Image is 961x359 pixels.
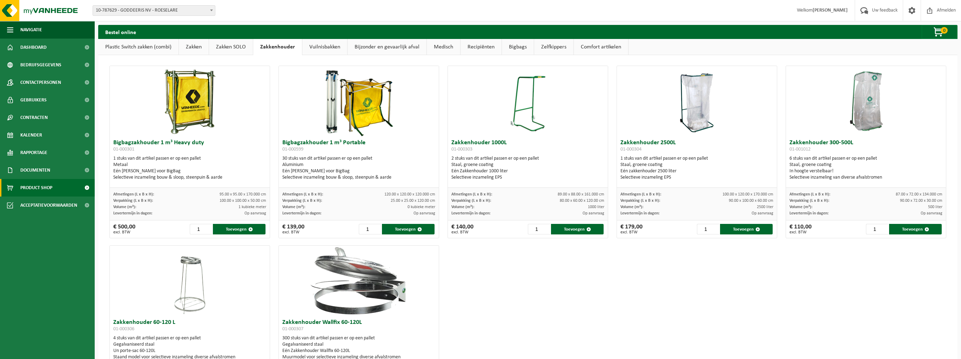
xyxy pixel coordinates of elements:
[451,192,492,197] span: Afmetingen (L x B x H):
[414,211,435,215] span: Op aanvraag
[408,205,435,209] span: 0 kubieke meter
[93,5,215,16] span: 10-787629 - GODDEERIS NV - ROESELARE
[113,326,134,332] span: 01-000306
[789,162,942,168] div: Staal, groene coating
[757,205,773,209] span: 2500 liter
[720,224,773,234] button: Toevoegen
[282,192,323,197] span: Afmetingen (L x B x H):
[866,224,888,234] input: 1
[20,91,47,109] span: Gebruikers
[113,199,153,203] span: Verpakking (L x B x H):
[588,205,604,209] span: 1000 liter
[620,140,773,154] h3: Zakkenhouder 2500L
[113,168,266,174] div: Eén [PERSON_NAME] voor BigBag
[620,199,660,203] span: Verpakking (L x B x H):
[20,21,42,39] span: Navigatie
[789,205,812,209] span: Volume (m³):
[941,27,948,34] span: 0
[789,230,812,234] span: excl. BTW
[20,39,47,56] span: Dashboard
[560,199,604,203] span: 80.00 x 60.00 x 120.00 cm
[190,224,212,234] input: 1
[179,39,209,55] a: Zakken
[20,161,50,179] span: Documenten
[282,348,435,354] div: Eén Zakkenhouder Wallfix 60-120L
[451,211,490,215] span: Levertermijn in dagen:
[113,140,266,154] h3: Bigbagzakhouder 1 m³ Heavy duty
[238,205,266,209] span: 1 kubieke meter
[789,224,812,234] div: € 110,00
[98,25,143,39] h2: Bestel online
[620,224,643,234] div: € 179,00
[20,197,77,214] span: Acceptatievoorwaarden
[528,224,550,234] input: 1
[451,155,604,181] div: 2 stuks van dit artikel passen er op een pallet
[502,39,534,55] a: Bigbags
[302,39,347,55] a: Vuilnisbakken
[427,39,460,55] a: Medisch
[451,147,472,152] span: 01-000303
[831,66,901,136] img: 01-001012
[620,174,773,181] div: Selectieve inzameling EPS
[93,6,215,15] span: 10-787629 - GODDEERIS NV - ROESELARE
[382,224,435,234] button: Toevoegen
[155,66,225,136] img: 01-000301
[451,140,604,154] h3: Zakkenhouder 1000L
[282,199,322,203] span: Verpakking (L x B x H):
[922,25,957,39] button: 0
[391,199,435,203] span: 25.00 x 25.00 x 120.00 cm
[789,147,811,152] span: 01-001012
[172,246,207,316] img: 01-000306
[113,319,266,333] h3: Zakkenhouder 60-120 L
[789,192,830,197] span: Afmetingen (L x B x H):
[620,155,773,181] div: 1 stuks van dit artikel passen er op een pallet
[789,168,942,174] div: In hoogte verstelbaar!
[20,179,52,197] span: Product Shop
[282,341,435,348] div: Gegalvaniseerd staal
[620,168,773,174] div: Eén zakkenhouder 2500 liter
[282,174,435,181] div: Selectieve inzameling bouw & sloop, steenpuin & aarde
[723,192,773,197] span: 100.00 x 120.00 x 170.000 cm
[220,199,266,203] span: 100.00 x 100.00 x 50.00 cm
[113,224,135,234] div: € 500,00
[113,162,266,168] div: Metaal
[282,211,321,215] span: Levertermijn in dagen:
[896,192,942,197] span: 87.00 x 72.00 x 134.000 cm
[220,192,266,197] span: 95.00 x 95.00 x 170.000 cm
[282,224,304,234] div: € 139,00
[282,162,435,168] div: Aluminium
[113,348,266,354] div: Un porte-sac 60-120L
[679,66,714,136] img: 01-000304
[461,39,502,55] a: Recipiënten
[558,192,604,197] span: 89.00 x 88.00 x 161.000 cm
[113,147,134,152] span: 01-000301
[620,211,659,215] span: Levertermijn in dagen:
[789,174,942,181] div: Selectieve inzameling van diverse afvalstromen
[789,211,828,215] span: Levertermijn in dagen:
[620,162,773,168] div: Staal, groene coating
[729,199,773,203] span: 90.00 x 100.00 x 60.00 cm
[359,224,381,234] input: 1
[282,140,435,154] h3: Bigbagzakhouder 1 m³ Portable
[789,140,942,154] h3: Zakkenhouder 300-500L
[244,211,266,215] span: Op aanvraag
[209,39,253,55] a: Zakken SOLO
[113,341,266,348] div: Gegalvaniseerd staal
[20,109,48,126] span: Contracten
[583,211,604,215] span: Op aanvraag
[551,224,604,234] button: Toevoegen
[384,192,435,197] span: 120.00 x 120.00 x 120.000 cm
[451,199,491,203] span: Verpakking (L x B x H):
[813,8,848,13] strong: [PERSON_NAME]
[20,74,61,91] span: Contactpersonen
[348,39,426,55] a: Bijzonder en gevaarlijk afval
[282,168,435,174] div: Eén [PERSON_NAME] voor BigBag
[620,230,643,234] span: excl. BTW
[510,66,545,136] img: 01-000303
[451,174,604,181] div: Selectieve inzameling EPS
[20,144,47,161] span: Rapportage
[98,39,179,55] a: Plastic Switch zakken (combi)
[282,155,435,181] div: 30 stuks van dit artikel passen er op een pallet
[282,147,303,152] span: 01-000599
[113,205,136,209] span: Volume (m³):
